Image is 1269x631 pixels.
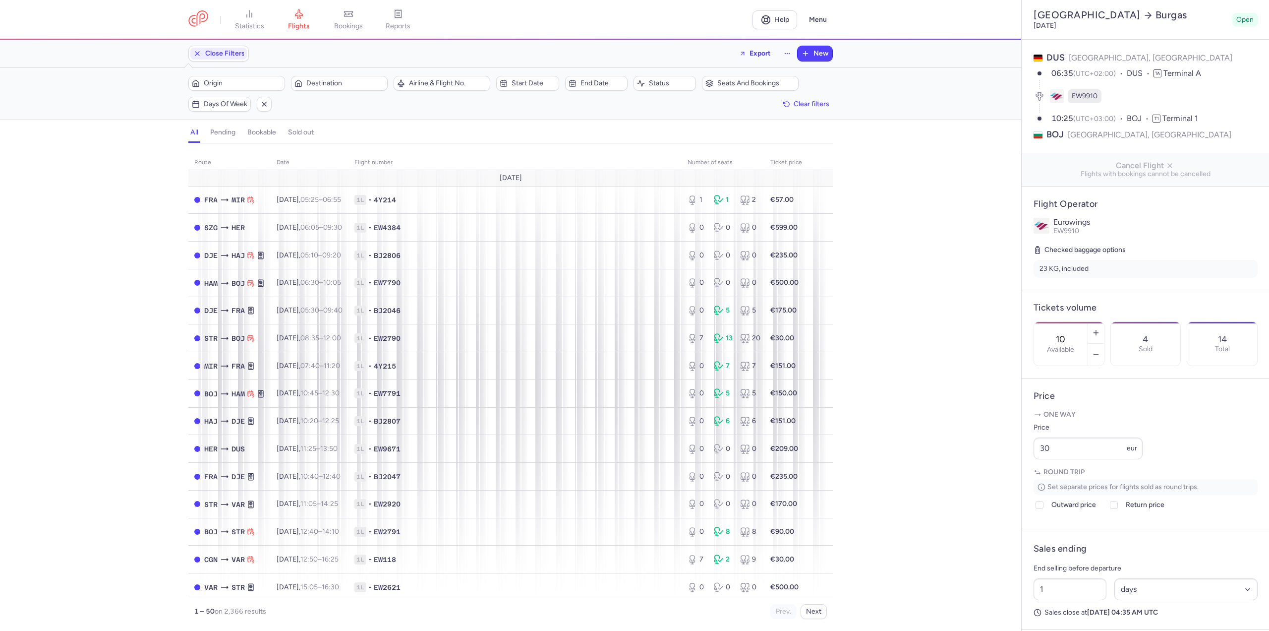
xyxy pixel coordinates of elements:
[231,471,245,482] span: DJE
[277,583,339,591] span: [DATE],
[324,362,340,370] time: 11:20
[323,278,341,287] time: 10:05
[1126,499,1164,511] span: Return price
[798,46,832,61] button: New
[354,582,366,592] span: 1L
[770,500,797,508] strong: €170.00
[1110,501,1118,509] input: Return price
[714,195,732,205] div: 1
[374,251,401,260] span: BJ2806
[231,443,245,454] span: DUS
[300,555,318,564] time: 12:50
[321,500,338,508] time: 14:25
[1139,345,1153,353] p: Sold
[1053,218,1258,227] p: Eurowings
[1034,390,1258,402] h4: Price
[231,388,245,399] span: HAM
[354,499,366,509] span: 1L
[354,416,366,426] span: 1L
[740,278,758,288] div: 0
[1034,198,1258,210] h4: Flight Operator
[1034,302,1258,314] h4: Tickets volume
[204,305,218,316] span: DJE
[1051,499,1096,511] span: Outward price
[277,306,343,315] span: [DATE],
[322,389,340,397] time: 12:30
[300,500,317,508] time: 11:05
[300,472,341,481] span: –
[386,22,410,31] span: reports
[300,306,343,315] span: –
[300,362,340,370] span: –
[1034,218,1049,234] img: Eurowings logo
[1069,53,1232,63] span: [GEOGRAPHIC_DATA], [GEOGRAPHIC_DATA]
[374,388,401,398] span: EW7791
[189,46,248,61] button: Close Filters
[1236,15,1254,25] span: Open
[714,361,732,371] div: 7
[770,472,798,481] strong: €235.00
[740,444,758,454] div: 0
[300,223,319,232] time: 06:05
[1051,114,1073,123] time: 10:25
[770,555,794,564] strong: €30.00
[188,10,208,29] a: CitizenPlane red outlined logo
[374,582,401,592] span: EW2621
[512,79,555,87] span: Start date
[231,250,245,261] span: HAJ
[277,417,339,425] span: [DATE],
[374,527,401,537] span: EW2791
[740,555,758,565] div: 9
[300,527,318,536] time: 12:40
[354,251,366,260] span: 1L
[323,223,342,232] time: 09:30
[348,155,682,170] th: Flight number
[1068,128,1231,141] span: [GEOGRAPHIC_DATA], [GEOGRAPHIC_DATA]
[688,223,706,233] div: 0
[277,500,338,508] span: [DATE],
[300,195,341,204] span: –
[231,194,245,205] span: MIR
[204,79,282,87] span: Origin
[740,416,758,426] div: 6
[204,222,218,233] span: SZG
[688,361,706,371] div: 0
[354,472,366,482] span: 1L
[774,16,789,23] span: Help
[1034,9,1228,21] h2: [GEOGRAPHIC_DATA] Burgas
[368,582,372,592] span: •
[300,223,342,232] span: –
[374,555,396,565] span: EW118
[714,333,732,343] div: 13
[565,76,628,91] button: End date
[714,582,732,592] div: 0
[231,416,245,427] span: DJE
[204,582,218,593] span: VAR
[1073,69,1116,78] span: (UTC+02:00)
[1034,563,1258,574] p: End selling before departure
[688,582,706,592] div: 0
[277,334,341,342] span: [DATE],
[300,334,319,342] time: 08:35
[1034,438,1143,459] input: ---
[702,76,799,91] button: Seats and bookings
[231,361,245,372] span: FRA
[1034,422,1143,434] label: Price
[374,195,396,205] span: 4Y214
[1030,161,1262,170] span: Cancel Flight
[770,583,799,591] strong: €500.00
[714,388,732,398] div: 5
[300,362,320,370] time: 07:40
[1046,52,1065,63] span: DUS
[740,251,758,260] div: 0
[204,278,218,289] span: HAM
[770,417,796,425] strong: €151.00
[1034,479,1258,495] p: Set separate prices for flights sold as round trips.
[740,582,758,592] div: 0
[770,604,797,619] button: Prev.
[354,527,366,537] span: 1L
[740,499,758,509] div: 0
[1050,89,1064,103] figure: EW airline logo
[354,361,366,371] span: 1L
[204,554,218,565] span: CGN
